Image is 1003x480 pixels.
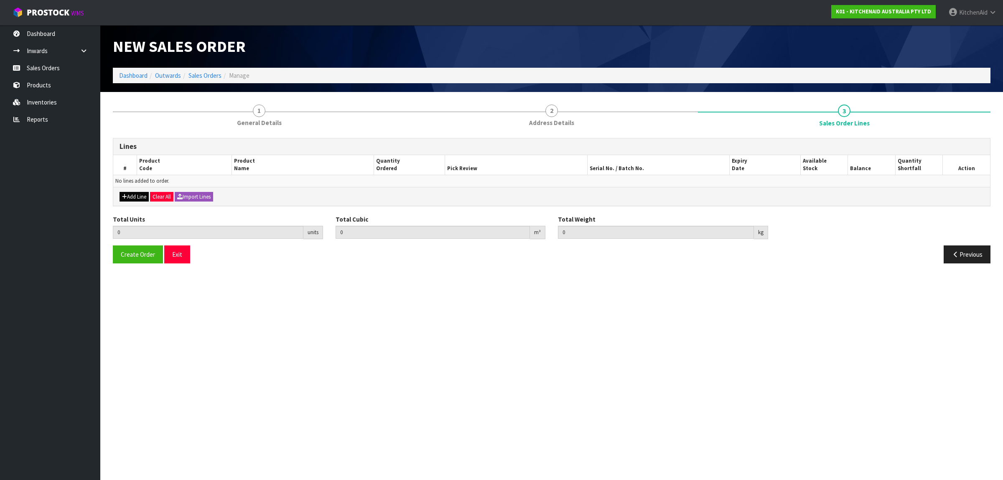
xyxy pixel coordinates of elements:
[164,245,190,263] button: Exit
[529,118,574,127] span: Address Details
[121,250,155,258] span: Create Order
[754,226,768,239] div: kg
[303,226,323,239] div: units
[113,175,990,187] td: No lines added to order.
[113,245,163,263] button: Create Order
[155,71,181,79] a: Outwards
[729,155,800,175] th: Expiry Date
[838,105,850,117] span: 3
[836,8,931,15] strong: K01 - KITCHENAID AUSTRALIA PTY LTD
[374,155,445,175] th: Quantity Ordered
[959,8,988,16] span: KitchenAid
[120,192,149,202] button: Add Line
[848,155,895,175] th: Balance
[150,192,173,202] button: Clear All
[445,155,587,175] th: Pick Review
[229,71,249,79] span: Manage
[237,118,282,127] span: General Details
[71,9,84,17] small: WMS
[336,226,530,239] input: Total Cubic
[119,71,148,79] a: Dashboard
[336,215,368,224] label: Total Cubic
[530,226,545,239] div: m³
[232,155,374,175] th: Product Name
[819,119,870,128] span: Sales Order Lines
[113,36,246,56] span: New Sales Order
[113,215,145,224] label: Total Units
[188,71,221,79] a: Sales Orders
[113,155,137,175] th: #
[895,155,942,175] th: Quantity Shortfall
[113,132,990,270] span: Sales Order Lines
[545,105,558,117] span: 2
[800,155,848,175] th: Available Stock
[175,192,213,202] button: Import Lines
[253,105,265,117] span: 1
[558,215,596,224] label: Total Weight
[13,7,23,18] img: cube-alt.png
[943,155,990,175] th: Action
[944,245,990,263] button: Previous
[137,155,232,175] th: Product Code
[587,155,729,175] th: Serial No. / Batch No.
[27,7,69,18] span: ProStock
[120,143,984,151] h3: Lines
[558,226,754,239] input: Total Weight
[113,226,303,239] input: Total Units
